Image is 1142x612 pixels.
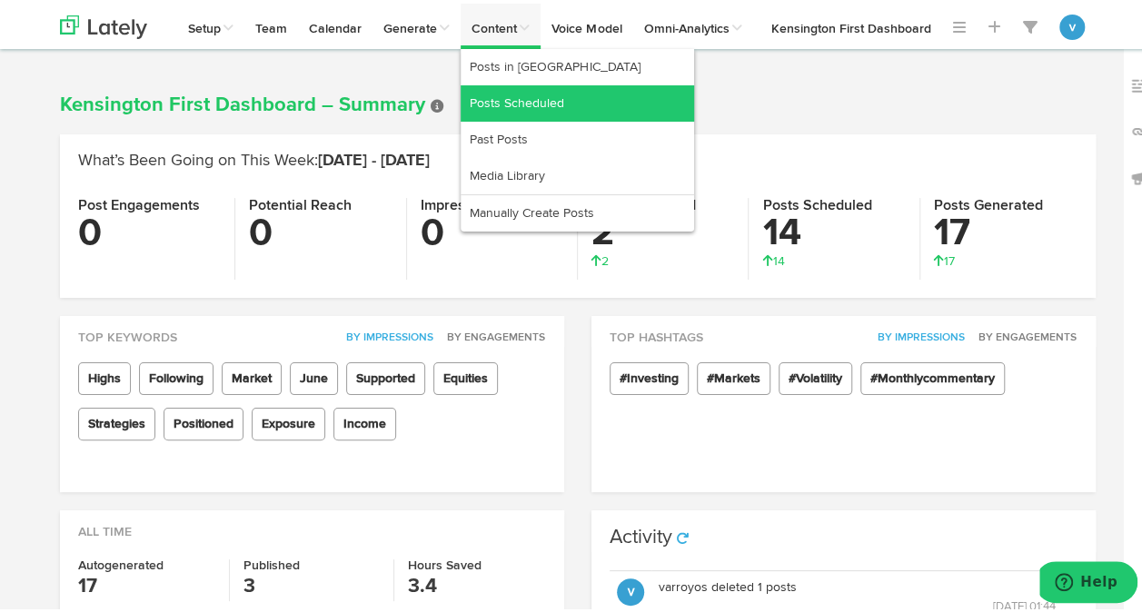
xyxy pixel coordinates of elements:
[164,404,243,437] span: Positioned
[659,575,1056,593] p: varroyos deleted 1 posts
[437,325,546,343] button: By Engagements
[60,312,564,343] div: Top Keywords
[78,211,221,249] h3: 0
[868,325,966,343] button: By Impressions
[461,82,694,118] a: Posts Scheduled
[934,194,1077,211] h4: Posts Generated
[222,359,282,391] span: Market
[243,556,381,568] h4: Published
[249,211,392,249] h3: 0
[290,359,338,391] span: June
[860,359,1005,391] span: #Monthlycommentary
[762,252,784,264] span: 14
[591,252,609,264] span: 2
[461,118,694,154] a: Past Posts
[252,404,325,437] span: Exposure
[78,556,215,568] h4: Autogenerated
[249,194,392,211] h4: Potential Reach
[461,192,694,228] a: Manually Create Posts
[336,325,434,343] button: By Impressions
[78,194,221,211] h4: Post Engagements
[78,404,155,437] span: Strategies
[934,211,1077,249] h3: 17
[617,575,644,602] button: v
[139,359,214,391] span: Following
[60,12,147,35] img: logo_lately_bg_light.svg
[934,252,955,264] span: 17
[762,194,905,211] h4: Posts Scheduled
[60,507,564,538] div: All Time
[318,149,430,165] span: [DATE] - [DATE]
[433,359,498,391] span: Equities
[968,325,1077,343] button: By Engagements
[762,211,905,249] h3: 14
[610,524,672,544] h3: Activity
[461,45,694,82] a: Posts in [GEOGRAPHIC_DATA]
[333,404,396,437] span: Income
[591,211,734,249] h3: 2
[78,149,1077,167] h2: What’s Been Going on This Week:
[610,359,689,391] span: #Investing
[421,194,563,211] h4: Impressions
[461,154,694,191] a: Media Library
[421,211,563,249] h3: 0
[78,568,215,597] h3: 17
[697,359,770,391] span: #Markets
[346,359,425,391] span: Supported
[243,568,381,597] h3: 3
[1059,11,1085,36] button: v
[591,312,1096,343] div: Top Hashtags
[1039,558,1137,603] iframe: Opens a widget where you can find more information
[779,359,852,391] span: #Volatility
[408,568,546,597] h3: 3.4
[60,91,1096,113] h1: Kensington First Dashboard – Summary
[78,359,131,391] span: Highs
[408,556,546,568] h4: Hours Saved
